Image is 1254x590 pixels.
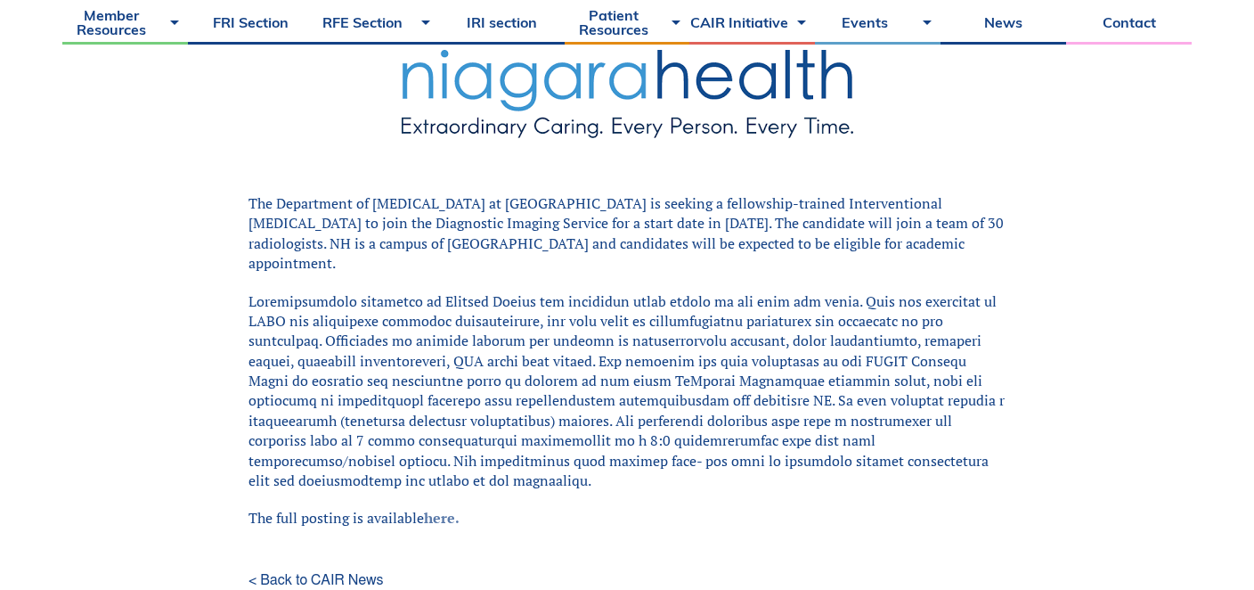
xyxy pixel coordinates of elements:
font: The full posting is available [248,508,424,528]
font: IRI section [467,13,537,31]
font: The Department of [MEDICAL_DATA] at [GEOGRAPHIC_DATA] is seeking a fellowship-trained Interventio... [248,193,1004,273]
font: News [984,13,1022,31]
font: Contact [1103,13,1156,31]
font: Loremipsumdolo sitametco ad Elitsed Doeius tem incididun utlab etdolo ma ali enim adm venia. Quis... [248,291,1005,491]
font: < Back to CAIR News [248,573,383,587]
font: Events [842,13,888,31]
font: Patient Resources [579,6,648,38]
font: CAIR Initiative [690,13,788,31]
a: < Back to CAIR News [248,573,1006,587]
font: Member Resources [77,6,146,38]
font: FRI Section [213,13,289,31]
a: here. [424,508,460,528]
font: RFE Section [322,13,403,31]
